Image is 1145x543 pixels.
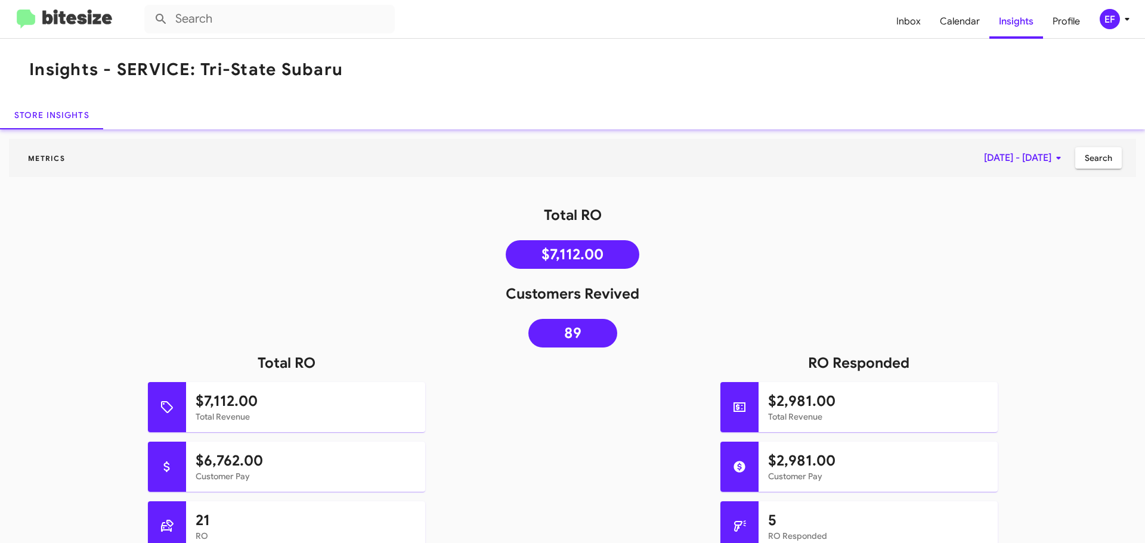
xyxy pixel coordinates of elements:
[196,451,416,470] h1: $6,762.00
[196,411,416,423] mat-card-subtitle: Total Revenue
[18,154,75,163] span: Metrics
[768,411,988,423] mat-card-subtitle: Total Revenue
[984,147,1066,169] span: [DATE] - [DATE]
[196,511,416,530] h1: 21
[1085,147,1112,169] span: Search
[1100,9,1120,29] div: EF
[196,470,416,482] mat-card-subtitle: Customer Pay
[572,353,1145,373] h1: RO Responded
[974,147,1075,169] button: [DATE] - [DATE]
[196,530,416,542] mat-card-subtitle: RO
[989,4,1043,39] a: Insights
[564,327,581,339] span: 89
[29,60,343,79] h1: Insights - SERVICE: Tri-State Subaru
[196,392,416,411] h1: $7,112.00
[541,249,604,260] span: $7,112.00
[1043,4,1090,39] a: Profile
[768,511,988,530] h1: 5
[887,4,930,39] a: Inbox
[1075,147,1122,169] button: Search
[144,5,395,33] input: Search
[768,470,988,482] mat-card-subtitle: Customer Pay
[768,451,988,470] h1: $2,981.00
[768,530,988,542] mat-card-subtitle: RO Responded
[1090,9,1132,29] button: EF
[768,392,988,411] h1: $2,981.00
[930,4,989,39] a: Calendar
